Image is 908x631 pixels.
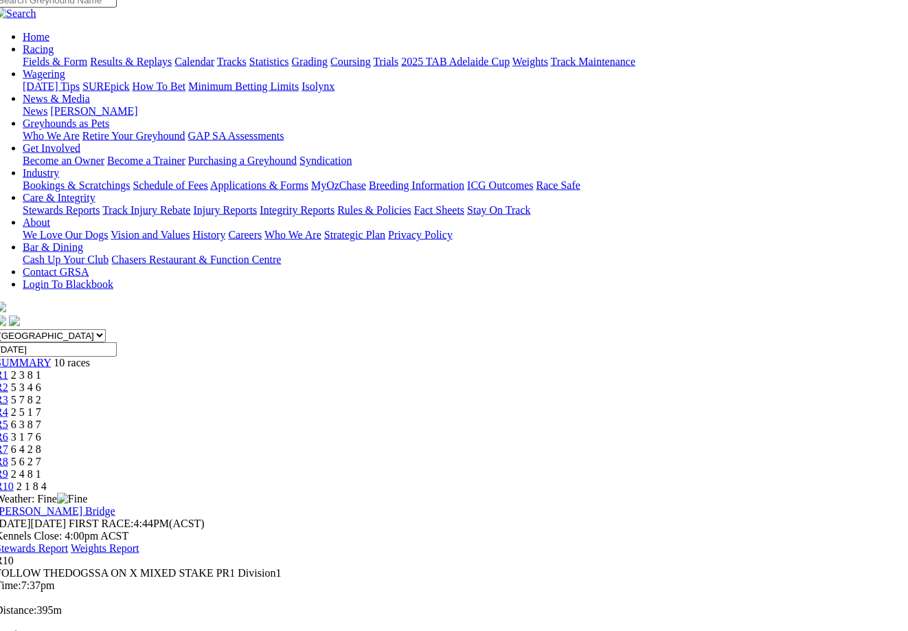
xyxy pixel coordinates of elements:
a: Fact Sheets [414,204,464,216]
a: Race Safe [536,179,580,191]
a: Cash Up Your Club [23,254,109,265]
div: About [23,229,892,241]
a: Become a Trainer [107,155,185,166]
a: Bookings & Scratchings [23,179,130,191]
a: Chasers Restaurant & Function Centre [111,254,281,265]
a: Stewards Reports [23,204,100,216]
a: Weights [512,56,548,67]
a: Strategic Plan [324,229,385,241]
a: News & Media [23,93,90,104]
div: News & Media [23,105,892,118]
div: Racing [23,56,892,68]
a: Login To Blackbook [23,278,113,290]
div: Greyhounds as Pets [23,130,892,142]
a: Track Injury Rebate [102,204,190,216]
a: [DATE] Tips [23,80,80,92]
a: Track Maintenance [551,56,635,67]
a: Who We Are [23,130,80,142]
span: 5 6 2 7 [11,456,41,467]
a: Care & Integrity [23,192,95,203]
span: 6 4 2 8 [11,443,41,455]
a: Racing [23,43,54,55]
span: 5 7 8 2 [11,394,41,406]
a: Coursing [330,56,371,67]
a: Tracks [217,56,247,67]
a: SUREpick [82,80,129,92]
a: Fields & Form [23,56,87,67]
a: Become an Owner [23,155,104,166]
a: Syndication [299,155,352,166]
a: Minimum Betting Limits [188,80,299,92]
a: Schedule of Fees [133,179,207,191]
img: twitter.svg [9,315,20,326]
span: 10 races [54,357,90,368]
a: Retire Your Greyhound [82,130,185,142]
a: Trials [373,56,398,67]
div: Get Involved [23,155,892,167]
a: Applications & Forms [210,179,308,191]
span: 4:44PM(ACST) [69,518,205,529]
a: Isolynx [302,80,334,92]
a: Rules & Policies [337,204,411,216]
div: Industry [23,179,892,192]
a: Results & Replays [90,56,172,67]
a: Home [23,31,49,43]
a: Contact GRSA [23,266,89,278]
a: History [192,229,225,241]
a: Privacy Policy [388,229,453,241]
a: GAP SA Assessments [188,130,284,142]
span: 2 1 8 4 [16,480,47,492]
div: Wagering [23,80,892,93]
span: 5 3 4 6 [11,381,41,393]
a: Injury Reports [193,204,257,216]
a: 2025 TAB Adelaide Cup [401,56,510,67]
a: Who We Are [264,229,321,241]
a: ICG Outcomes [467,179,533,191]
a: Careers [228,229,262,241]
a: Purchasing a Greyhound [188,155,297,166]
a: Get Involved [23,142,80,154]
a: Integrity Reports [260,204,334,216]
span: 3 1 7 6 [11,431,41,443]
div: Care & Integrity [23,204,892,217]
a: [PERSON_NAME] [50,105,137,117]
a: Grading [292,56,328,67]
div: Bar & Dining [23,254,892,266]
a: Weights Report [71,542,139,554]
a: Wagering [23,68,65,80]
a: About [23,217,50,228]
a: Bar & Dining [23,241,83,253]
a: We Love Our Dogs [23,229,108,241]
a: News [23,105,47,117]
a: MyOzChase [311,179,366,191]
span: 2 3 8 1 [11,369,41,381]
a: Greyhounds as Pets [23,118,109,129]
a: Statistics [249,56,289,67]
a: Calendar [174,56,214,67]
img: Fine [57,493,87,505]
span: 6 3 8 7 [11,419,41,430]
a: Breeding Information [369,179,464,191]
a: How To Bet [133,80,186,92]
a: Stay On Track [467,204,530,216]
span: 2 4 8 1 [11,468,41,480]
span: FIRST RACE: [69,518,133,529]
a: Industry [23,167,59,179]
a: Vision and Values [111,229,190,241]
span: 2 5 1 7 [11,406,41,418]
